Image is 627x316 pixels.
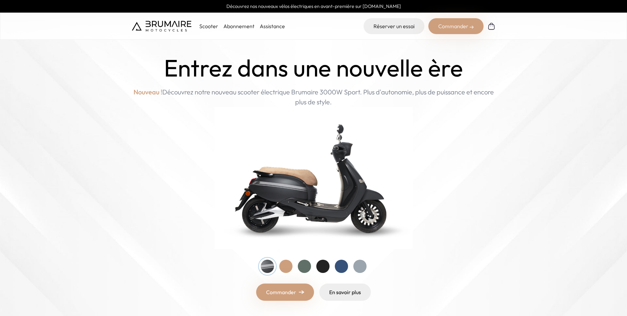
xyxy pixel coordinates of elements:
[428,18,484,34] div: Commander
[256,284,314,301] a: Commander
[299,290,304,294] img: right-arrow.png
[260,23,285,29] a: Assistance
[132,87,495,107] p: Découvrez notre nouveau scooter électrique Brumaire 3000W Sport. Plus d'autonomie, plus de puissa...
[319,284,371,301] a: En savoir plus
[488,22,495,30] img: Panier
[470,25,474,29] img: right-arrow-2.png
[164,54,463,82] h1: Entrez dans une nouvelle ère
[199,22,218,30] p: Scooter
[134,87,162,97] span: Nouveau !
[223,23,255,29] a: Abonnement
[364,18,424,34] a: Réserver un essai
[132,21,191,31] img: Brumaire Motocycles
